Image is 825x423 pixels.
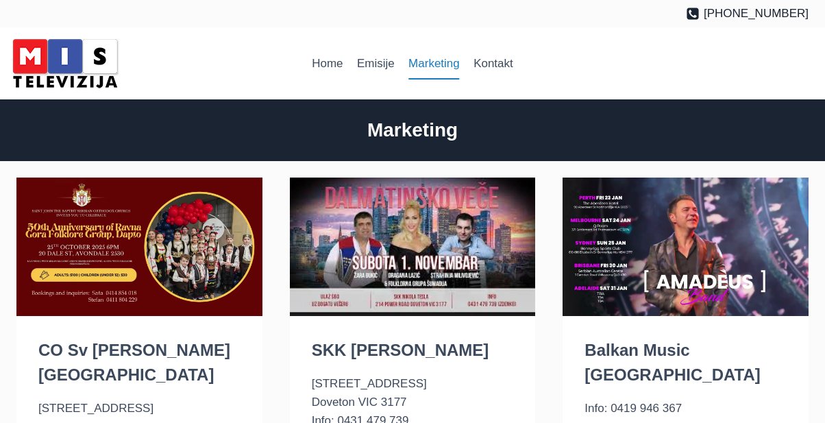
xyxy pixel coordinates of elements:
a: Kontakt [467,47,520,80]
a: CO Sv [PERSON_NAME] [GEOGRAPHIC_DATA] [38,341,230,384]
img: MIS Television [7,34,123,93]
a: SKK [PERSON_NAME] [312,341,489,359]
img: CO Sv Jovan Krstitelj Dapto NSW [16,178,262,316]
p: Info: 0419 946 367 [584,399,787,418]
span: [PHONE_NUMBER] [704,4,809,23]
img: SKK Nikola Tesla [290,178,536,316]
a: Emisije [350,47,402,80]
a: Home [305,47,350,80]
img: Balkan Music Australia [563,178,809,316]
a: [PHONE_NUMBER] [686,4,809,23]
a: Marketing [402,47,467,80]
h2: Marketing [16,116,809,145]
p: [STREET_ADDRESS] [38,399,241,418]
a: Balkan Music [GEOGRAPHIC_DATA] [584,341,760,384]
nav: Primary [305,47,520,80]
